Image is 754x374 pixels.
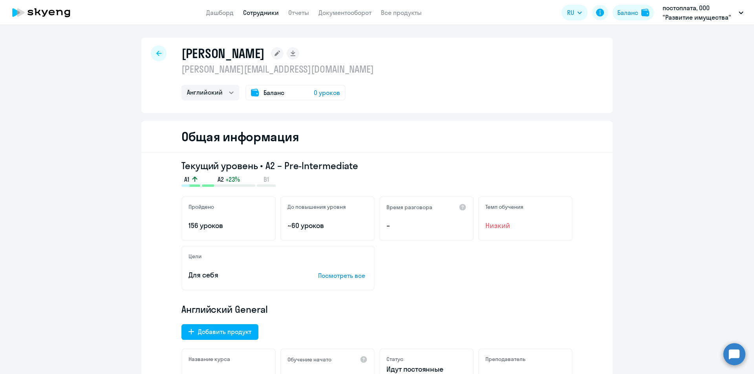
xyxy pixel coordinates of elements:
div: Баланс [617,8,638,17]
button: RU [562,5,587,20]
p: – [386,221,467,231]
button: постоплата, ООО "Развитие имущества" (РУСВАТА) [659,3,747,22]
span: Низкий [485,221,565,231]
span: A1 [184,175,189,184]
span: RU [567,8,574,17]
span: +23% [225,175,240,184]
p: Посмотреть все [318,271,368,280]
p: ~60 уроков [287,221,368,231]
button: Добавить продукт [181,324,258,340]
span: Английский General [181,303,268,316]
button: Балансbalance [613,5,654,20]
a: Дашборд [206,9,234,16]
span: A2 [218,175,224,184]
span: B1 [264,175,269,184]
h5: Время разговора [386,204,432,211]
a: Документооборот [318,9,372,16]
img: balance [641,9,649,16]
p: [PERSON_NAME][EMAIL_ADDRESS][DOMAIN_NAME] [181,63,374,75]
span: 0 уроков [314,88,340,97]
h2: Общая информация [181,129,299,144]
div: Добавить продукт [198,327,251,336]
h5: Название курса [188,356,230,363]
p: Для себя [188,270,294,280]
h5: Пройдено [188,203,214,210]
h3: Текущий уровень • A2 – Pre-Intermediate [181,159,573,172]
p: 156 уроков [188,221,269,231]
h5: Преподаватель [485,356,525,363]
span: Баланс [264,88,284,97]
a: Отчеты [288,9,309,16]
h5: Обучение начато [287,356,331,363]
a: Сотрудники [243,9,279,16]
h5: Статус [386,356,403,363]
p: постоплата, ООО "Развитие имущества" (РУСВАТА) [662,3,736,22]
a: Все продукты [381,9,422,16]
h5: До повышения уровня [287,203,346,210]
h5: Темп обучения [485,203,523,210]
h1: [PERSON_NAME] [181,46,265,61]
h5: Цели [188,253,201,260]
